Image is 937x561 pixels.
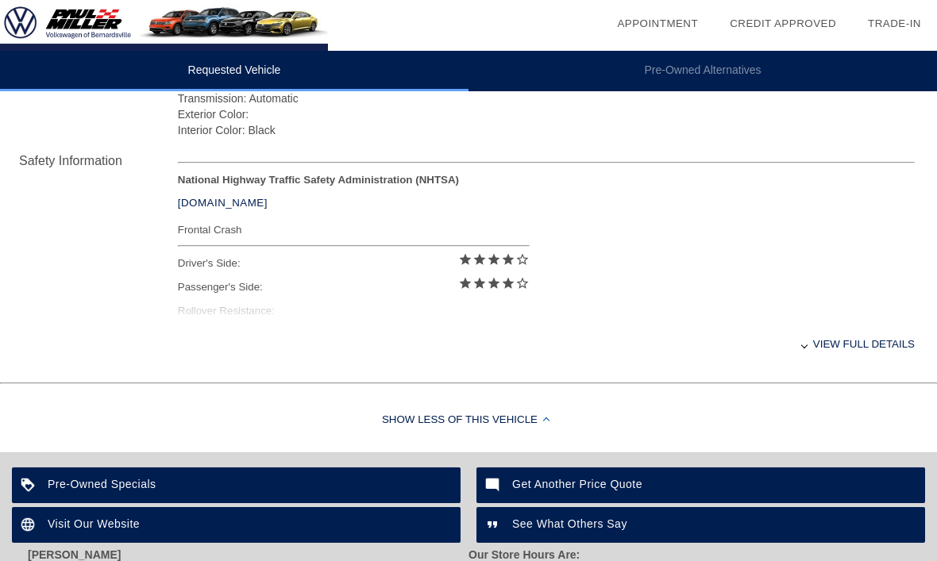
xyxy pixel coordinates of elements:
i: star [472,276,487,290]
div: Passenger's Side: [178,275,530,299]
i: star_border [515,252,530,267]
div: Safety Information [19,152,178,171]
img: ic_loyalty_white_24dp_2x.png [12,467,48,503]
a: See What Others Say [476,507,925,543]
i: star [472,252,487,267]
i: star [501,252,515,267]
i: star [487,276,501,290]
a: Visit Our Website [12,507,461,543]
strong: Our Store Hours Are: [468,548,580,561]
img: ic_mode_comment_white_24dp_2x.png [476,467,512,503]
div: View full details [178,325,915,363]
i: star_border [515,276,530,290]
a: Trade-In [868,17,921,29]
a: Get Another Price Quote [476,467,925,503]
li: Pre-Owned Alternatives [468,51,937,91]
div: Interior Color: Black [178,122,915,138]
a: Appointment [617,17,698,29]
i: star [501,276,515,290]
i: star [458,252,472,267]
strong: [PERSON_NAME] [28,548,121,561]
div: Driver's Side: [178,252,530,275]
a: Pre-Owned Specials [12,467,461,503]
a: Credit Approved [730,17,836,29]
i: star [458,276,472,290]
img: ic_format_quote_white_24dp_2x.png [476,507,512,543]
div: Frontal Crash [178,220,530,240]
div: Exterior Color: [178,106,915,122]
strong: National Highway Traffic Safety Administration (NHTSA) [178,174,459,186]
i: star [487,252,501,267]
img: ic_language_white_24dp_2x.png [12,507,48,543]
a: [DOMAIN_NAME] [178,197,268,209]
